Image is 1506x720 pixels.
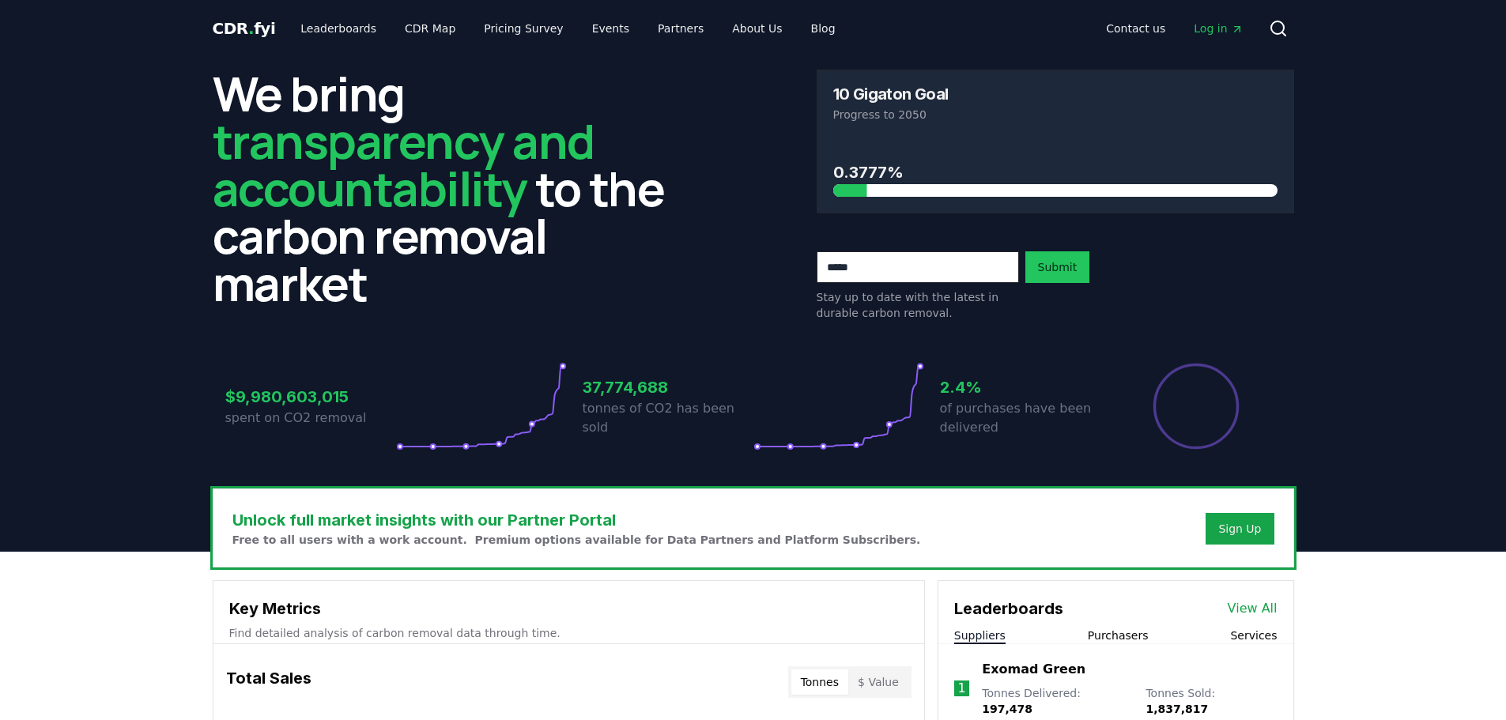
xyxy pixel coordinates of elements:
h3: 10 Gigaton Goal [833,86,949,102]
a: About Us [719,14,795,43]
span: CDR fyi [213,19,276,38]
a: Contact us [1093,14,1178,43]
p: tonnes of CO2 has been sold [583,399,753,437]
h3: 0.3777% [833,160,1278,184]
span: transparency and accountability [213,108,594,221]
button: Purchasers [1088,628,1149,643]
p: Tonnes Sold : [1146,685,1277,717]
button: Sign Up [1206,513,1274,545]
p: Tonnes Delivered : [982,685,1130,717]
p: spent on CO2 removal [225,409,396,428]
a: Exomad Green [982,660,1085,679]
h3: Total Sales [226,666,311,698]
button: Tonnes [791,669,848,695]
a: Log in [1181,14,1255,43]
p: Stay up to date with the latest in durable carbon removal. [817,289,1019,321]
button: Submit [1025,251,1090,283]
a: CDR.fyi [213,17,276,40]
a: Events [579,14,642,43]
p: 1 [957,679,965,698]
a: Blog [798,14,848,43]
span: . [248,19,254,38]
h3: 2.4% [940,375,1111,399]
p: Progress to 2050 [833,107,1278,123]
a: CDR Map [392,14,468,43]
span: 1,837,817 [1146,703,1208,715]
span: 197,478 [982,703,1032,715]
p: Find detailed analysis of carbon removal data through time. [229,625,908,641]
h3: $9,980,603,015 [225,385,396,409]
nav: Main [1093,14,1255,43]
div: Percentage of sales delivered [1152,362,1240,450]
a: Pricing Survey [471,14,576,43]
nav: Main [288,14,847,43]
h3: Unlock full market insights with our Partner Portal [232,508,921,532]
a: Sign Up [1218,521,1261,537]
p: of purchases have been delivered [940,399,1111,437]
button: $ Value [848,669,908,695]
h2: We bring to the carbon removal market [213,70,690,307]
button: Suppliers [954,628,1006,643]
a: Leaderboards [288,14,389,43]
h3: 37,774,688 [583,375,753,399]
button: Services [1230,628,1277,643]
a: Partners [645,14,716,43]
a: View All [1228,599,1278,618]
span: Log in [1194,21,1243,36]
p: Free to all users with a work account. Premium options available for Data Partners and Platform S... [232,532,921,548]
h3: Key Metrics [229,597,908,620]
h3: Leaderboards [954,597,1063,620]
